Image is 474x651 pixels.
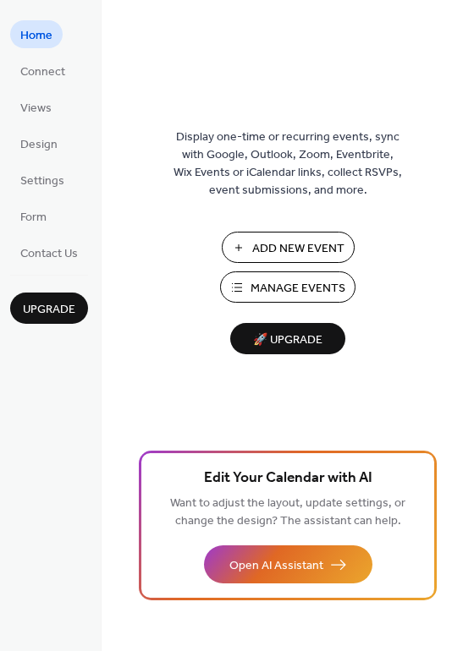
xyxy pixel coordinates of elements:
[20,63,65,81] span: Connect
[252,240,344,258] span: Add New Event
[204,467,372,490] span: Edit Your Calendar with AI
[170,492,405,533] span: Want to adjust the layout, update settings, or change the design? The assistant can help.
[229,557,323,575] span: Open AI Assistant
[204,545,372,583] button: Open AI Assistant
[23,301,75,319] span: Upgrade
[20,209,47,227] span: Form
[10,293,88,324] button: Upgrade
[20,245,78,263] span: Contact Us
[222,232,355,263] button: Add New Event
[10,202,57,230] a: Form
[10,238,88,266] a: Contact Us
[251,280,345,298] span: Manage Events
[20,136,58,154] span: Design
[20,27,52,45] span: Home
[20,172,64,190] span: Settings
[10,57,75,85] a: Connect
[10,166,74,194] a: Settings
[20,100,52,118] span: Views
[220,271,355,303] button: Manage Events
[10,129,68,157] a: Design
[10,20,63,48] a: Home
[240,329,335,352] span: 🚀 Upgrade
[10,93,62,121] a: Views
[174,129,402,200] span: Display one-time or recurring events, sync with Google, Outlook, Zoom, Eventbrite, Wix Events or ...
[230,323,345,354] button: 🚀 Upgrade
